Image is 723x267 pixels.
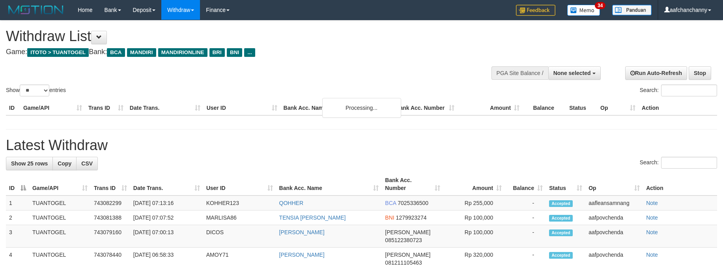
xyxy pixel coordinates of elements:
span: [PERSON_NAME] [385,252,430,258]
span: BNI [385,214,394,221]
th: Bank Acc. Name [280,101,393,115]
th: Amount [458,101,523,115]
td: 3 [6,225,29,248]
span: Accepted [549,229,573,236]
th: Op [597,101,639,115]
span: ... [244,48,255,57]
th: Date Trans. [127,101,204,115]
a: TENSIA [PERSON_NAME] [279,214,346,221]
span: Copy 085122380723 to clipboard [385,237,422,243]
input: Search: [661,85,717,96]
h1: Withdraw List [6,28,474,44]
span: ITOTO > TUANTOGEL [27,48,89,57]
th: Action [639,101,717,115]
div: Processing... [322,98,401,118]
th: Status [566,101,597,115]
th: User ID [204,101,280,115]
span: Show 25 rows [11,160,48,167]
a: Show 25 rows [6,157,53,170]
span: Accepted [549,200,573,207]
th: Amount: activate to sort column ascending [443,173,505,196]
span: Copy [58,160,71,167]
span: 34 [595,2,605,9]
th: Action [643,173,717,196]
label: Show entries [6,85,66,96]
a: Stop [689,66,711,80]
span: BCA [107,48,125,57]
span: Accepted [549,252,573,259]
td: - [505,211,546,225]
a: [PERSON_NAME] [279,252,325,258]
th: Game/API: activate to sort column ascending [29,173,91,196]
span: BRI [209,48,225,57]
th: Date Trans.: activate to sort column ascending [130,173,203,196]
a: Note [646,252,658,258]
img: Button%20Memo.svg [567,5,600,16]
td: aafleansamnang [585,196,643,211]
td: Rp 100,000 [443,225,505,248]
a: Note [646,229,658,235]
h1: Latest Withdraw [6,137,717,153]
td: Rp 100,000 [443,211,505,225]
td: - [505,225,546,248]
a: [PERSON_NAME] [279,229,325,235]
a: Copy [52,157,77,170]
td: 743081388 [91,211,130,225]
a: QOHHER [279,200,303,206]
img: panduan.png [612,5,652,15]
td: aafpovchenda [585,211,643,225]
img: MOTION_logo.png [6,4,66,16]
th: Trans ID: activate to sort column ascending [91,173,130,196]
h4: Game: Bank: [6,48,474,56]
th: Game/API [20,101,85,115]
th: User ID: activate to sort column ascending [203,173,276,196]
td: DICOS [203,225,276,248]
span: Copy 081211105463 to clipboard [385,259,422,266]
td: 743079160 [91,225,130,248]
span: CSV [81,160,93,167]
span: [PERSON_NAME] [385,229,430,235]
td: [DATE] 07:07:52 [130,211,203,225]
span: Accepted [549,215,573,222]
span: Copy 7025336500 to clipboard [398,200,428,206]
td: TUANTOGEL [29,196,91,211]
label: Search: [640,85,717,96]
td: 2 [6,211,29,225]
td: aafpovchenda [585,225,643,248]
th: Trans ID [85,101,127,115]
th: ID: activate to sort column descending [6,173,29,196]
td: [DATE] 07:13:16 [130,196,203,211]
a: CSV [76,157,98,170]
a: Run Auto-Refresh [625,66,687,80]
div: PGA Site Balance / [491,66,548,80]
td: [DATE] 07:00:13 [130,225,203,248]
button: None selected [548,66,601,80]
td: 1 [6,196,29,211]
label: Search: [640,157,717,169]
th: Balance: activate to sort column ascending [505,173,546,196]
td: MARLISA86 [203,211,276,225]
td: TUANTOGEL [29,225,91,248]
th: Bank Acc. Name: activate to sort column ascending [276,173,382,196]
td: KOHHER123 [203,196,276,211]
th: Bank Acc. Number [392,101,458,115]
span: None selected [553,70,591,76]
td: TUANTOGEL [29,211,91,225]
td: - [505,196,546,211]
td: Rp 255,000 [443,196,505,211]
span: MANDIRIONLINE [158,48,207,57]
th: Bank Acc. Number: activate to sort column ascending [382,173,443,196]
th: ID [6,101,20,115]
span: BCA [385,200,396,206]
th: Balance [523,101,566,115]
a: Note [646,214,658,221]
th: Op: activate to sort column ascending [585,173,643,196]
select: Showentries [20,85,49,96]
img: Feedback.jpg [516,5,555,16]
span: BNI [227,48,242,57]
span: Copy 1279923274 to clipboard [396,214,427,221]
td: 743082299 [91,196,130,211]
span: MANDIRI [127,48,156,57]
th: Status: activate to sort column ascending [546,173,585,196]
a: Note [646,200,658,206]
